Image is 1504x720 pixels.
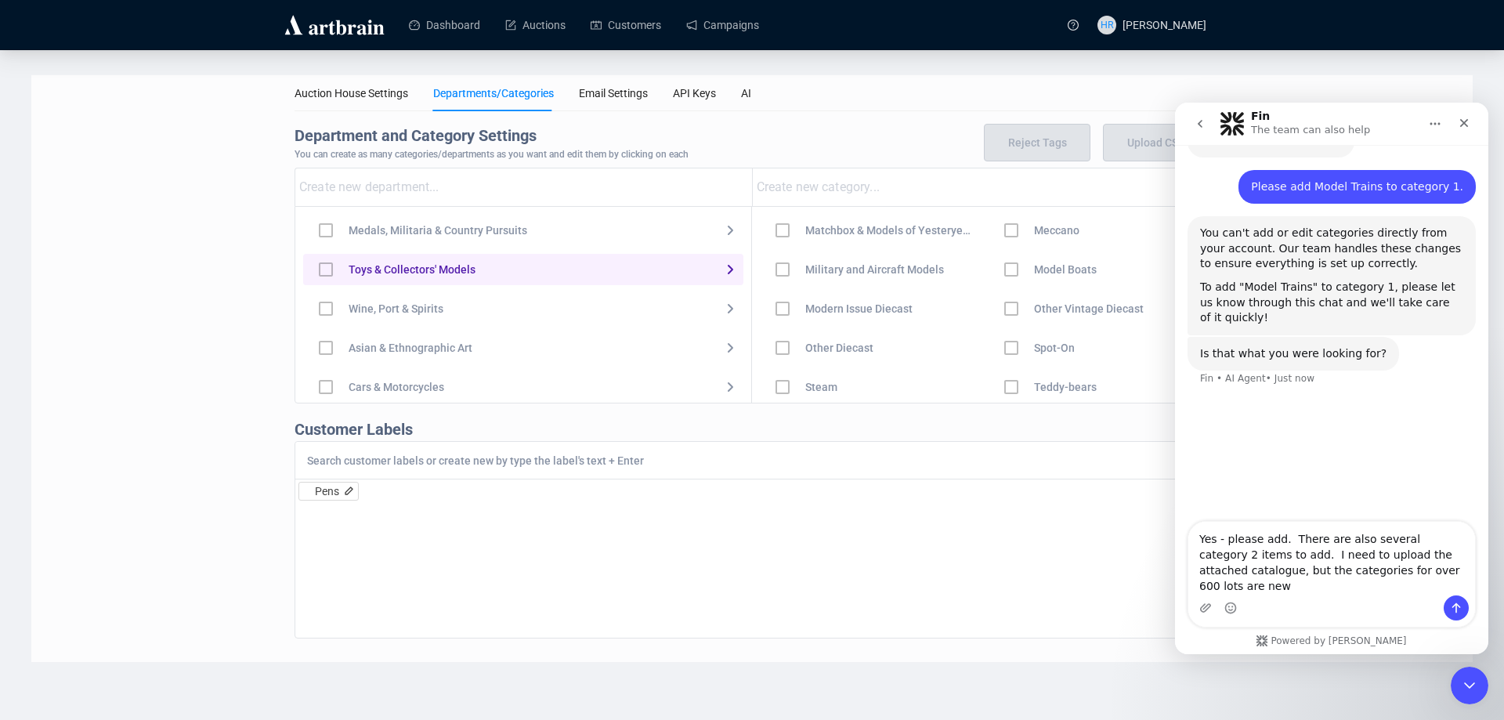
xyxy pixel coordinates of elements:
[1034,261,1097,278] div: Model Boats
[1123,19,1206,31] span: [PERSON_NAME]
[1175,103,1488,654] iframe: To enrich screen reader interactions, please activate Accessibility in Grammarly extension settings
[315,483,339,500] div: Pens
[591,5,661,45] a: Customers
[349,261,475,278] div: Toys & Collectors' Models
[1068,20,1079,31] span: question-circle
[805,222,973,239] div: Matchbox & Models of Yesteryear
[805,339,873,356] div: Other Diecast
[349,222,527,239] div: Medals, Militaria & Country Pursuits
[984,124,1090,161] button: Reject Tags
[349,378,444,396] div: Cars & Motorcycles
[741,85,751,102] div: AI
[295,124,1209,147] div: Department and Category Settings
[1034,339,1075,356] div: Spot-On
[805,261,944,278] div: Military and Aircraft Models
[433,85,554,102] div: Departments/Categories
[579,85,648,102] div: Email Settings
[805,378,837,396] div: Steam
[409,5,480,45] a: Dashboard
[805,300,913,317] div: Modern Issue Diecast
[295,85,408,102] div: Auction House Settings
[349,300,443,317] div: Wine, Port & Spirits
[349,339,472,356] div: Asian & Ethnographic Art
[1034,378,1097,396] div: Teddy-bears
[673,85,716,102] div: API Keys
[1034,222,1079,239] div: Meccano
[282,13,387,38] img: logo
[1451,667,1488,704] iframe: Intercom live chat
[686,5,759,45] a: Campaigns
[1034,300,1144,317] div: Other Vintage Diecast
[299,175,752,200] input: Create new department...
[1103,124,1209,161] button: Upload CSV
[505,5,566,45] a: Auctions
[757,175,1209,200] input: Create new category...
[307,454,1179,468] input: Search customer labels or create new by type the label's text + Enter
[295,147,1209,161] div: You can create as many categories/departments as you want and edit them by clicking on each
[295,402,1209,441] div: Customer Labels
[1101,17,1114,33] span: HR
